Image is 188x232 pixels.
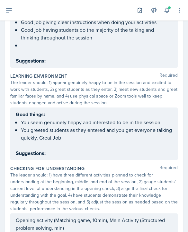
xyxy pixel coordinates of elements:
span: Required [159,165,178,172]
strong: Suggestions: [16,57,46,64]
label: Checking for Understanding [10,165,85,172]
div: The leader should: 1) appear genuinely happy to be in the session and excited to work with studen... [10,79,178,106]
label: Learning Environment [10,73,67,79]
p: Good job giving clear instructions when doing your activities [21,18,172,26]
p: Good job having students do the majority of the talking and thinking throughout the session [21,26,172,41]
p: Opening activity (Matching game, 10min), Main Activity (Structured problem solving, min) [16,216,172,232]
p: You seem genuinely happy and interested to be in the session [21,118,172,126]
span: Required [159,73,178,79]
p: You greeted students as they entered and you get everyone talking quickly. Great Job [21,126,172,142]
div: The leader should: 1) have three different activities planned to check for understanding at the b... [10,172,178,212]
strong: Good things: [16,111,45,118]
strong: Suggestions: [16,150,46,157]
